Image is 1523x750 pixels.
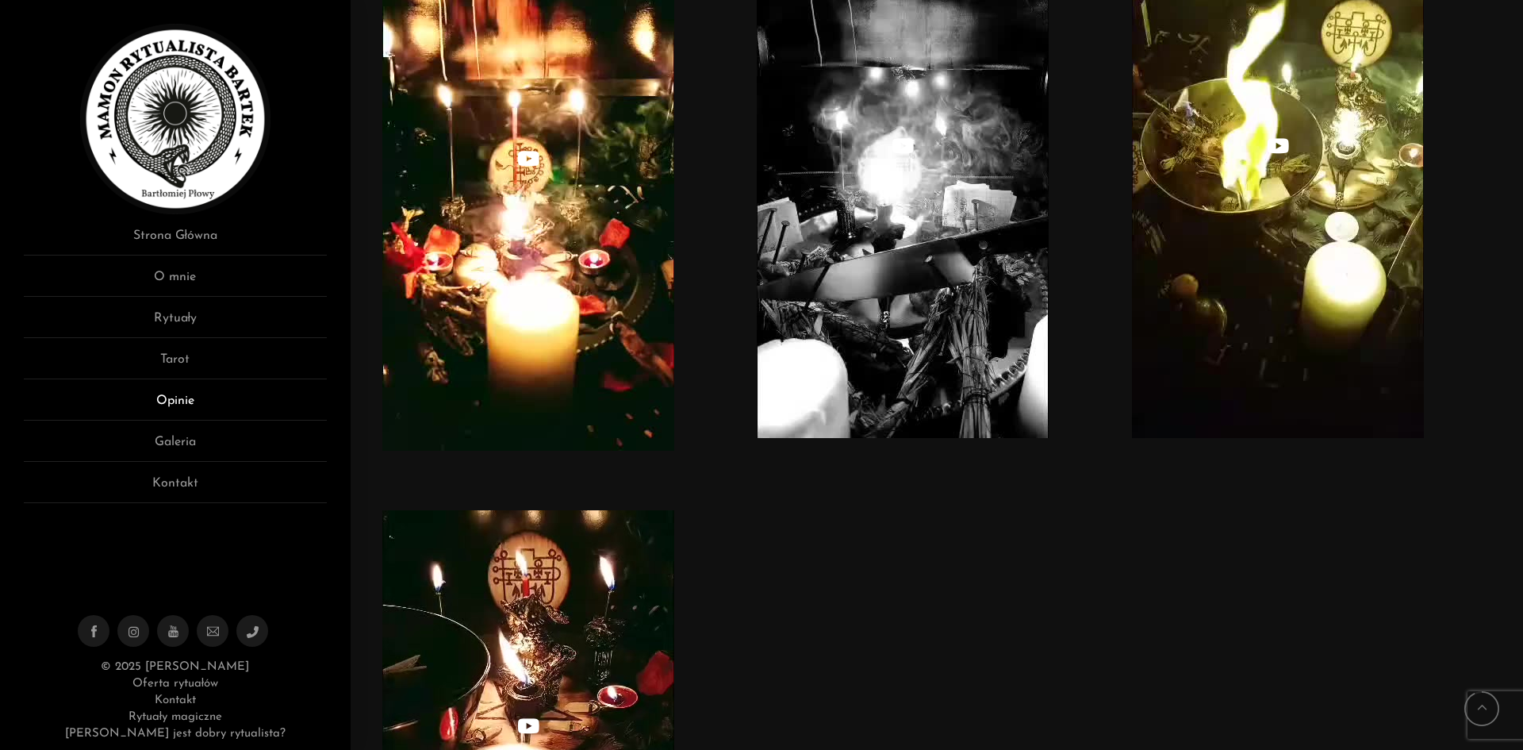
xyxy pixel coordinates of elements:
[24,474,327,503] a: Kontakt
[24,309,327,338] a: Rytuały
[129,711,222,723] a: Rytuały magiczne
[24,391,327,421] a: Opinie
[24,267,327,297] a: O mnie
[24,433,327,462] a: Galeria
[24,226,327,256] a: Strona Główna
[65,728,286,740] a: [PERSON_NAME] jest dobry rytualista?
[24,350,327,379] a: Tarot
[155,694,196,706] a: Kontakt
[132,678,218,690] a: Oferta rytuałów
[80,24,270,214] img: Rytualista Bartek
